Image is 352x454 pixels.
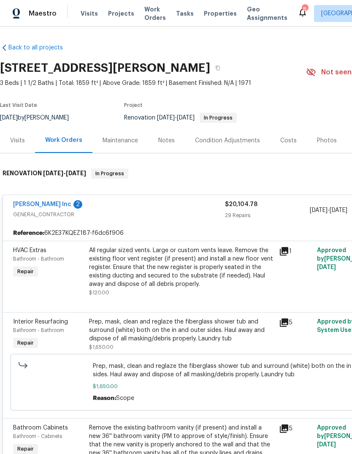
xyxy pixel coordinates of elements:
span: Bathroom - Bathroom [13,256,64,261]
div: Costs [280,136,297,145]
span: [DATE] [177,115,195,121]
span: - [43,170,86,176]
span: In Progress [92,169,127,178]
span: Work Orders [144,5,166,22]
span: [DATE] [317,442,336,448]
span: Reason: [93,395,116,401]
span: [DATE] [310,207,328,213]
span: - [157,115,195,121]
span: Scope [116,395,134,401]
span: Project [124,103,143,108]
span: Repair [14,267,37,276]
span: Properties [204,9,237,18]
div: 5 [279,424,312,434]
span: Repair [14,445,37,453]
div: Prep, mask, clean and reglaze the fiberglass shower tub and surround (white) both on the in and o... [89,318,274,343]
span: In Progress [200,115,236,120]
span: Visits [81,9,98,18]
span: Geo Assignments [247,5,287,22]
span: $1,650.00 [89,345,114,350]
span: [DATE] [157,115,175,121]
div: Maintenance [103,136,138,145]
span: [DATE] [66,170,86,176]
div: 8 [302,5,308,14]
span: Bathroom - Bathroom [13,328,64,333]
span: - [310,206,347,215]
div: 5 [279,318,312,328]
div: 2 [73,200,82,209]
span: Bathroom - Cabinets [13,434,62,439]
span: Projects [108,9,134,18]
div: Photos [317,136,337,145]
span: $120.00 [89,290,109,295]
div: 29 Repairs [225,211,310,220]
span: Maestro [29,9,57,18]
div: Work Orders [45,136,82,144]
div: All regular sized vents. Large or custom vents leave. Remove the existing floor vent register (if... [89,246,274,288]
span: Bathroom Cabinets [13,425,68,431]
button: Copy Address [210,60,225,76]
span: Repair [14,339,37,347]
span: [DATE] [330,207,347,213]
span: Renovation [124,115,237,121]
h6: RENOVATION [3,169,86,179]
span: HVAC Extras [13,247,46,253]
span: GENERAL_CONTRACTOR [13,210,225,219]
span: [DATE] [317,264,336,270]
b: Reference: [13,229,44,237]
div: 1 [279,246,312,256]
span: $20,104.78 [225,201,257,207]
span: Tasks [176,11,194,16]
div: Condition Adjustments [195,136,260,145]
a: [PERSON_NAME] Inc [13,201,71,207]
span: [DATE] [43,170,63,176]
div: Visits [10,136,25,145]
span: Interior Resurfacing [13,319,68,325]
div: Notes [158,136,175,145]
